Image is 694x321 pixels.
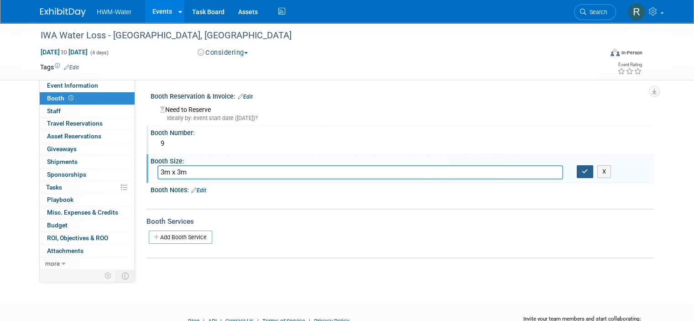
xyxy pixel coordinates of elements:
span: Attachments [47,247,83,254]
button: X [597,165,611,178]
div: Need to Reserve [157,103,647,122]
a: more [40,258,135,270]
a: Edit [191,187,206,194]
span: HWM-Water [97,8,131,16]
div: Event Rating [617,63,642,67]
div: In-Person [621,49,642,56]
span: Playbook [47,196,73,203]
span: Staff [47,107,61,115]
td: Personalize Event Tab Strip [100,270,116,282]
span: Budget [47,221,68,229]
span: Asset Reservations [47,132,101,140]
span: Shipments [47,158,78,165]
a: Add Booth Service [149,231,212,244]
div: 9 [157,137,647,151]
span: (4 days) [89,50,109,56]
span: Event Information [47,82,98,89]
div: Booth Size: [151,154,654,166]
td: Toggle Event Tabs [116,270,135,282]
a: Misc. Expenses & Credits [40,206,135,219]
a: Travel Reservations [40,117,135,130]
a: Budget [40,219,135,232]
a: Staff [40,105,135,117]
a: ROI, Objectives & ROO [40,232,135,244]
div: Booth Number: [151,126,654,137]
a: Sponsorships [40,168,135,181]
span: Tasks [46,184,62,191]
a: Attachments [40,245,135,257]
a: Booth [40,92,135,105]
a: Tasks [40,181,135,194]
span: Giveaways [47,145,77,153]
a: Search [574,4,616,20]
span: to [60,48,68,56]
span: Booth not reserved yet [67,95,75,101]
a: Edit [64,64,79,71]
a: Asset Reservations [40,130,135,142]
div: Booth Notes: [151,183,654,195]
span: Misc. Expenses & Credits [47,209,118,216]
button: Considering [194,48,251,58]
span: Sponsorships [47,171,86,178]
span: Booth [47,95,75,102]
span: ROI, Objectives & ROO [47,234,108,242]
span: Search [586,9,607,16]
div: Ideally by: event start date ([DATE])? [160,114,647,122]
div: Booth Reservation & Invoice: [151,89,654,101]
a: Shipments [40,156,135,168]
a: Event Information [40,79,135,92]
img: Format-Inperson.png [611,49,620,56]
div: Event Format [553,47,642,61]
td: Tags [40,63,79,72]
div: IWA Water Loss - [GEOGRAPHIC_DATA], [GEOGRAPHIC_DATA] [37,27,591,44]
a: Giveaways [40,143,135,155]
span: more [45,260,60,267]
span: Travel Reservations [47,120,103,127]
img: Rhys Salkeld [628,3,645,21]
a: Playbook [40,194,135,206]
img: ExhibitDay [40,8,86,17]
span: [DATE] [DATE] [40,48,88,56]
a: Edit [238,94,253,100]
div: Booth Services [146,216,654,226]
